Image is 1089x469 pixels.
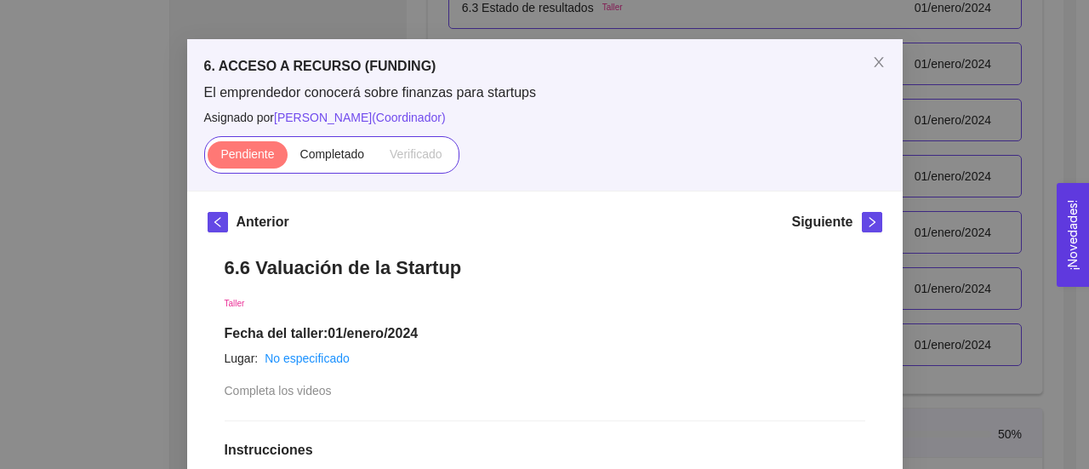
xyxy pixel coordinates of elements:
h5: 6. ACCESO A RECURSO (FUNDING) [204,56,886,77]
span: Taller [225,299,245,308]
h5: Siguiente [791,212,852,232]
span: Asignado por [204,108,886,127]
button: Close [855,39,903,87]
button: right [862,212,882,232]
span: close [872,55,886,69]
article: Lugar: [225,349,259,368]
span: Completa los videos [225,384,332,398]
button: Open Feedback Widget [1057,183,1089,287]
span: right [863,216,881,228]
h1: Fecha del taller: 01/enero/2024 [225,325,865,342]
button: left [208,212,228,232]
span: Verificado [390,147,442,161]
span: Pendiente [220,147,274,161]
span: El emprendedor conocerá sobre finanzas para startups [204,83,886,102]
h1: Instrucciones [225,442,865,459]
span: left [208,216,227,228]
h1: 6.6 Valuación de la Startup [225,256,865,279]
span: Completado [300,147,365,161]
a: No especificado [265,352,350,365]
h5: Anterior [237,212,289,232]
span: [PERSON_NAME] ( Coordinador ) [274,111,446,124]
